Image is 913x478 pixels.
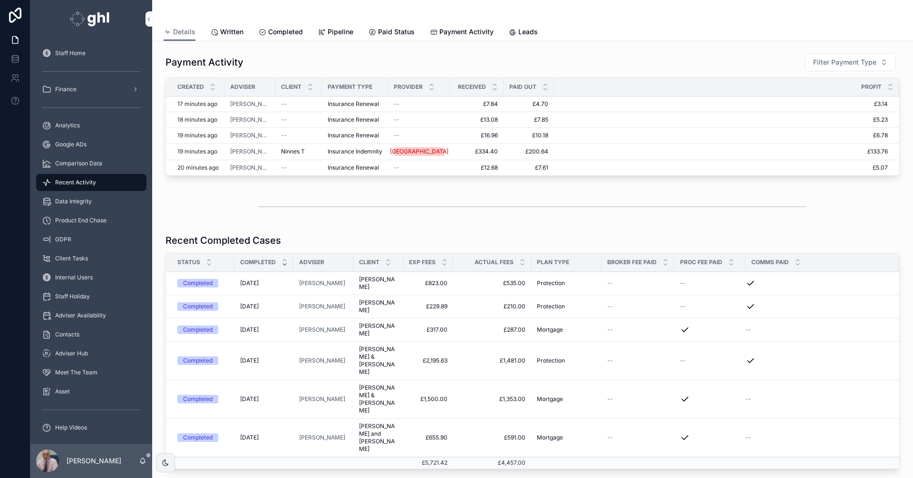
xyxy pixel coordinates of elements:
a: £210.00 [459,303,525,310]
p: 20 minutes ago [177,164,219,172]
span: Insurance Renewal [328,164,379,172]
span: Filter Payment Type [813,57,876,67]
a: -- [680,357,740,364]
span: Meet The Team [55,369,97,376]
span: Client [281,83,301,91]
a: -- [607,326,669,334]
span: £5,721.42 [422,459,447,466]
span: [DATE] [240,434,259,441]
h1: Recent Completed Cases [165,234,281,247]
span: Client [359,258,379,266]
a: Ninnes T [281,148,316,155]
span: [PERSON_NAME] [359,322,398,337]
span: Completed [240,258,276,266]
a: 17 minutes ago [177,100,219,108]
a: Insurance Renewal [328,132,382,139]
a: Staff Home [36,45,146,62]
a: Mortgage [537,395,596,403]
span: Staff Holiday [55,293,90,300]
span: -- [281,100,287,108]
a: [DATE] [240,434,288,441]
span: Insurance Indemnity [328,148,382,155]
span: £2,195.63 [409,357,447,364]
span: Pipeline [328,27,353,37]
a: [PERSON_NAME] [299,326,348,334]
a: £200.64 [509,148,548,155]
span: [DATE] [240,395,259,403]
a: £5.23 [554,116,888,124]
span: -- [680,357,686,364]
span: -- [394,132,399,139]
a: [PERSON_NAME] [230,164,270,172]
span: Ninnes T [281,148,305,155]
span: Provider [394,83,423,91]
a: [PERSON_NAME] & [PERSON_NAME] [359,384,398,414]
a: Completed [177,395,229,403]
span: -- [394,164,399,172]
span: £7.61 [509,164,548,172]
a: [PERSON_NAME] [299,303,348,310]
span: £12.68 [456,164,498,172]
a: -- [607,357,669,364]
a: £13.08 [456,116,498,124]
a: Payment Activity [430,23,494,42]
a: -- [394,100,445,108]
a: Completed [177,325,229,334]
a: Analytics [36,117,146,134]
a: [PERSON_NAME] [299,395,345,403]
a: Paid Status [369,23,415,42]
span: £4.70 [509,100,548,108]
a: [PERSON_NAME] [230,100,270,108]
span: Adviser [230,83,255,91]
a: £655.90 [409,434,447,441]
a: -- [607,434,669,441]
span: Data Integrity [55,198,92,205]
span: Broker Fee Paid [607,258,657,266]
a: Insurance Renewal [328,164,382,172]
img: App logo [70,11,112,27]
span: Contacts [55,331,79,338]
a: Adviser Hub [36,345,146,362]
a: Data Integrity [36,193,146,210]
a: [PERSON_NAME] [230,148,270,155]
a: Details [164,23,195,41]
a: [PERSON_NAME] [299,279,345,287]
a: £334.40 [456,148,498,155]
a: [PERSON_NAME] [299,357,345,364]
p: 19 minutes ago [177,148,217,155]
a: £823.00 [409,279,447,287]
span: Mortgage [537,326,563,334]
a: £5.07 [554,164,888,172]
span: Completed [268,27,303,37]
span: Comms Paid [751,258,789,266]
span: £1,353.00 [459,395,525,403]
a: Insurance Renewal [328,100,382,108]
span: [PERSON_NAME] [230,116,270,124]
a: Help Videos [36,419,146,436]
span: [PERSON_NAME] [299,326,345,334]
p: 17 minutes ago [177,100,217,108]
a: [PERSON_NAME] [359,276,398,291]
div: [GEOGRAPHIC_DATA] [390,147,448,156]
a: Pipeline [318,23,353,42]
span: Proc Fee Paid [680,258,722,266]
a: Contacts [36,326,146,343]
a: Google ADs [36,136,146,153]
span: [DATE] [240,279,259,287]
a: -- [746,395,888,403]
a: £16.96 [456,132,498,139]
div: Completed [183,279,213,287]
a: Product End Chase [36,212,146,229]
a: [PERSON_NAME] [359,299,398,314]
a: £7.85 [509,116,548,124]
h1: Payment Activity [165,56,243,69]
span: Plan Type [537,258,569,266]
span: Recent Activity [55,179,96,186]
